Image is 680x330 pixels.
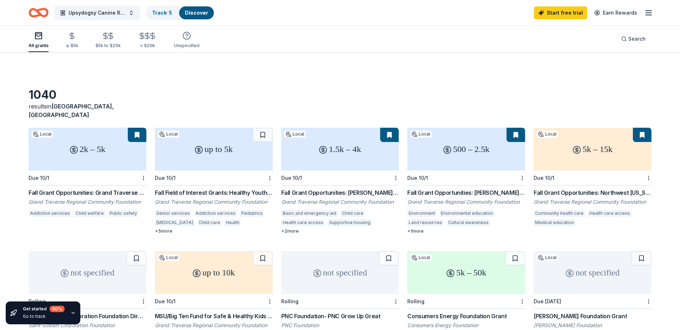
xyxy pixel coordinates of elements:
div: Rolling [407,298,424,304]
div: Health care access [588,210,631,217]
a: 1.5k – 4kLocalDue 10/1Fall Grant Opportunities: [PERSON_NAME] EndowmentGrand Traverse Regional Co... [281,128,399,234]
div: not specified [534,251,651,294]
a: 2k – 5kLocalDue 10/1Fall Grant Opportunities: Grand Traverse Families in Action for Youth Endowme... [29,128,146,219]
div: Child care [341,210,365,217]
div: Land resources [407,219,444,226]
div: PNC Foundation- PNC Grow Up Great [281,312,399,320]
div: Local [31,131,53,138]
div: Due 10/1 [155,175,176,181]
div: Local [158,254,179,261]
div: Fall Grant Opportunities: [PERSON_NAME] Endowment [281,188,399,197]
div: not specified [29,251,146,294]
div: Child welfare [74,210,105,217]
div: Child care [197,219,222,226]
div: Grand Traverse Regional Community Foundation [29,198,146,205]
div: Grand Traverse Regional Community Foundation [155,322,273,329]
a: 5k – 15kLocalDue 10/1Fall Grant Opportunities: Northwest [US_STATE] [MEDICAL_DATA] EndowmentGrand... [534,128,651,228]
div: [PERSON_NAME] Foundation Grant [534,312,651,320]
div: Local [410,254,432,261]
div: Fall Grant Opportunities: [PERSON_NAME] and [PERSON_NAME] Endowment [407,188,525,197]
div: Medical education [534,219,575,226]
div: Local [410,131,432,138]
a: 500 – 2.5kLocalDue 10/1Fall Grant Opportunities: [PERSON_NAME] and [PERSON_NAME] EndowmentGrand T... [407,128,525,234]
div: Due 10/1 [407,175,428,181]
div: Addiction services [194,210,237,217]
div: Grand Traverse Regional Community Foundation [155,198,273,205]
div: MSU/Big Ten Fund for Safe & Healthy Kids Endowment [155,312,273,320]
div: Fall Field of Interest Grants: Healthy Youth and Healthy Seniors Endowment [155,188,273,197]
div: + 5 more [155,228,273,234]
span: [GEOGRAPHIC_DATA], [GEOGRAPHIC_DATA] [29,103,114,118]
div: Health [225,219,241,226]
div: Due 10/1 [29,175,49,181]
a: Start free trial [534,6,587,19]
a: up to 5kLocalDue 10/1Fall Field of Interest Grants: Healthy Youth and Healthy Seniors EndowmentGr... [155,128,273,234]
div: Due 10/1 [534,175,554,181]
div: up to 10k [155,251,273,294]
div: Local [537,131,558,138]
a: Earn Rewards [590,6,641,19]
div: up to 5k [155,128,273,171]
div: Rolling [281,298,298,304]
div: + 2 more [281,228,399,234]
div: Local [537,254,558,261]
a: Home [29,4,49,21]
div: Due 10/1 [155,298,176,304]
div: Environment [407,210,437,217]
div: Health care access [281,219,325,226]
button: Upsydogsy Canine Rescue [54,6,140,20]
div: 2k – 5k [29,128,146,171]
a: Track· 5 [152,10,172,16]
div: 5k – 50k [407,251,525,294]
span: Upsydogsy Canine Rescue [69,9,126,17]
div: results [29,102,146,119]
div: Grand Traverse Regional Community Foundation [281,198,399,205]
div: [PERSON_NAME] Foundation [534,322,651,329]
div: Basic and emergency aid [281,210,338,217]
div: Public safety [108,210,138,217]
div: [MEDICAL_DATA] [155,219,195,226]
div: Fall Grant Opportunities: Grand Traverse Families in Action for Youth Endowment [29,188,146,197]
div: Addiction services [29,210,71,217]
div: Grand Traverse Regional Community Foundation [534,198,651,205]
button: Track· 5Discover [146,6,215,20]
div: Pediatrics [240,210,264,217]
div: > $20k [138,43,157,49]
div: Unspecified [174,43,200,49]
div: Supportive housing [328,219,372,226]
div: PNC Foundation [281,322,399,329]
div: $5k to $20k [95,43,121,49]
div: 5k – 15k [534,128,651,171]
div: + 1 more [407,228,525,234]
div: Local [158,131,179,138]
button: $5k to $20k [95,29,121,52]
div: Due 10/1 [281,175,302,181]
button: Search [615,32,651,46]
button: > $20k [138,29,157,52]
a: Discover [185,10,208,16]
div: Cultural awareness [447,219,490,226]
div: 1.5k – 4k [281,128,399,171]
button: Unspecified [174,29,200,52]
div: Local [284,131,306,138]
div: 60 % [50,306,65,312]
span: in [29,103,114,118]
div: Consumers Energy Foundation Grant [407,312,525,320]
div: not specified [281,251,399,294]
div: Grand Traverse Regional Community Foundation [407,198,525,205]
button: All grants [29,29,49,52]
div: 500 – 2.5k [407,128,525,171]
div: Get started [23,306,65,312]
div: Go to track [23,314,65,319]
div: 1040 [29,88,146,102]
div: ≤ $5k [66,43,78,49]
div: Environmental education [439,210,494,217]
div: Senior services [155,210,191,217]
div: Fall Grant Opportunities: Northwest [US_STATE] [MEDICAL_DATA] Endowment [534,188,651,197]
button: ≤ $5k [66,29,78,52]
div: Consumers Energy Foundation [407,322,525,329]
div: Community health care [534,210,585,217]
div: Due [DATE] [534,298,561,304]
div: All grants [29,43,49,49]
span: Search [628,35,646,43]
